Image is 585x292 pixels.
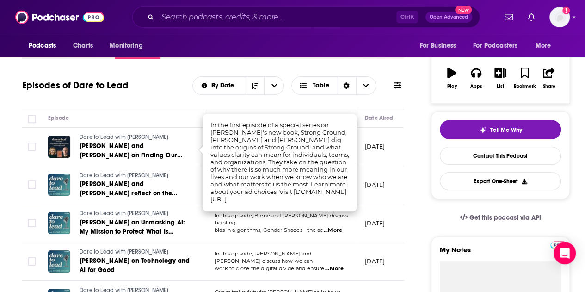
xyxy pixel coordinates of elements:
[291,76,376,95] button: Choose View
[467,37,531,55] button: open menu
[80,142,191,160] a: [PERSON_NAME] and [PERSON_NAME] on Finding Our Strong Ground
[80,180,191,198] a: [PERSON_NAME] and [PERSON_NAME] reflect on the "Living Beyond Human Scale" Podcast Series
[80,218,191,236] a: [PERSON_NAME] on Unmasking AI: My Mission to Protect What Is Human in a World of Machines
[192,76,284,95] h2: Choose List sort
[365,112,393,124] div: Date Aired
[67,37,99,55] a: Charts
[80,248,191,256] a: Dare to Lead with [PERSON_NAME]
[264,77,283,94] button: open menu
[28,180,36,189] span: Toggle select row
[452,206,548,229] a: Get this podcast via API
[479,126,486,134] img: tell me why sparkle
[22,80,129,91] h1: Episodes of Dare to Lead
[158,10,396,25] input: Search podcasts, credits, & more...
[396,11,418,23] span: Ctrl K
[215,212,348,226] span: In this episode, Brené and [PERSON_NAME] discuss fighting
[80,256,191,275] a: [PERSON_NAME] on Technology and AI for Good
[514,84,536,89] div: Bookmark
[440,172,561,190] button: Export One-Sheet
[28,257,36,266] span: Toggle select row
[549,7,570,27] span: Logged in as SarahCBreivogel
[464,62,488,95] button: Apps
[549,7,570,27] img: User Profile
[550,240,567,249] a: Pro website
[15,8,104,26] img: Podchaser - Follow, Share and Rate Podcasts
[73,39,93,52] span: Charts
[245,77,264,94] button: Sort Direction
[324,227,342,234] span: ...More
[215,250,313,264] span: In this episode, [PERSON_NAME] and [PERSON_NAME] discuss how we can
[365,143,385,150] p: [DATE]
[80,134,168,140] span: Dare to Lead with [PERSON_NAME]
[337,77,356,94] div: Sort Direction
[22,37,68,55] button: open menu
[210,121,349,203] span: In the first episode of a special series on [PERSON_NAME]'s new book, Strong Ground, [PERSON_NAME...
[80,172,168,179] span: Dare to Lead with [PERSON_NAME]
[413,37,468,55] button: open menu
[80,133,191,142] a: Dare to Lead with [PERSON_NAME]
[537,62,561,95] button: Share
[554,242,576,264] div: Open Intercom Messenger
[344,113,355,124] button: Column Actions
[490,126,522,134] span: Tell Me Why
[529,37,563,55] button: open menu
[80,180,177,216] span: [PERSON_NAME] and [PERSON_NAME] reflect on the "Living Beyond Human Scale" Podcast Series
[365,181,385,189] p: [DATE]
[473,39,517,52] span: For Podcasters
[419,39,456,52] span: For Business
[110,39,142,52] span: Monitoring
[512,62,536,95] button: Bookmark
[469,214,541,222] span: Get this podcast via API
[80,142,182,168] span: [PERSON_NAME] and [PERSON_NAME] on Finding Our Strong Ground
[536,39,551,52] span: More
[501,9,517,25] a: Show notifications dropdown
[193,82,245,89] button: open menu
[215,265,324,272] span: work to close the digital divide and ensure
[28,143,36,151] span: Toggle select row
[80,218,185,245] span: [PERSON_NAME] on Unmasking AI: My Mission to Protect What Is Human in a World of Machines
[440,62,464,95] button: Play
[80,257,190,274] span: [PERSON_NAME] on Technology and AI for Good
[325,265,344,273] span: ...More
[550,241,567,249] img: Podchaser Pro
[470,84,482,89] div: Apps
[29,39,56,52] span: Podcasts
[80,210,191,218] a: Dare to Lead with [PERSON_NAME]
[488,62,512,95] button: List
[447,84,457,89] div: Play
[215,112,244,124] div: Description
[80,172,191,180] a: Dare to Lead with [PERSON_NAME]
[440,147,561,165] a: Contact This Podcast
[48,112,69,124] div: Episode
[549,7,570,27] button: Show profile menu
[28,219,36,227] span: Toggle select row
[440,120,561,139] button: tell me why sparkleTell Me Why
[430,15,468,19] span: Open Advanced
[211,82,237,89] span: By Date
[425,12,472,23] button: Open AdvancedNew
[215,227,323,233] span: bias in algorithms, Gender Shades - the ac
[440,245,561,261] label: My Notes
[562,7,570,14] svg: Add a profile image
[524,9,538,25] a: Show notifications dropdown
[542,84,555,89] div: Share
[313,82,329,89] span: Table
[497,84,504,89] div: List
[132,6,480,28] div: Search podcasts, credits, & more...
[365,257,385,265] p: [DATE]
[80,210,168,217] span: Dare to Lead with [PERSON_NAME]
[103,37,154,55] button: open menu
[80,249,168,255] span: Dare to Lead with [PERSON_NAME]
[365,219,385,227] p: [DATE]
[455,6,472,14] span: New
